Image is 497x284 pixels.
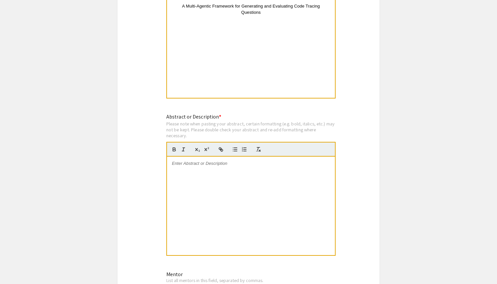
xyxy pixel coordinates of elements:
mat-label: Mentor [166,271,183,278]
span: A Multi-Agentic Framework for Generating and Evaluating Code Tracing Questions [182,4,321,14]
div: List all mentors in this field, separated by commas. [166,277,325,283]
iframe: Chat [5,254,28,279]
div: Please note when pasting your abstract, certain formatting (e.g. bold, italics, etc.) may not be ... [166,121,336,138]
mat-label: Abstract or Description [166,113,221,120]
